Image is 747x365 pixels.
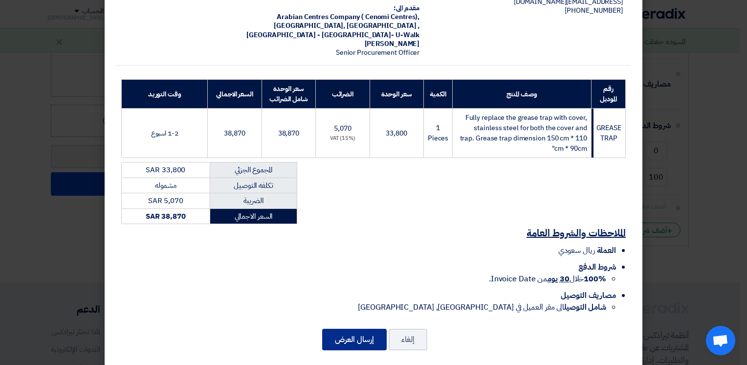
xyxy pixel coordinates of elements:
td: تكلفه التوصيل [210,178,297,193]
span: [GEOGRAPHIC_DATA], [GEOGRAPHIC_DATA] ,[GEOGRAPHIC_DATA] - [GEOGRAPHIC_DATA]- U-Walk [246,21,420,40]
th: سعر الوحدة شامل الضرائب [262,80,315,109]
span: العملة [597,245,616,256]
th: وصف المنتج [453,80,591,109]
td: السعر الاجمالي [210,208,297,224]
td: الضريبة [210,193,297,209]
span: مشموله [155,180,176,191]
span: مصاريف التوصيل [561,290,616,301]
span: شروط الدفع [578,261,616,273]
li: الى مقر العميل في [GEOGRAPHIC_DATA], [GEOGRAPHIC_DATA] [121,301,606,313]
a: Open chat [706,326,735,355]
td: GREASE TRAP [591,109,625,158]
th: السعر الاجمالي [208,80,262,109]
u: 30 يوم [548,273,569,285]
span: Fully replace the grease trap with cover, stainless steel for both the cover and trap. Grease tra... [460,113,587,154]
th: الكمية [423,80,452,109]
td: SAR 33,800 [122,162,210,178]
span: SAR 5,070 [148,195,183,206]
strong: SAR 38,870 [146,211,186,222]
strong: 100% [584,273,606,285]
button: إرسال العرض [322,329,387,350]
span: 38,870 [278,128,299,138]
strong: شامل التوصيل [564,301,606,313]
button: إلغاء [389,329,427,350]
span: Senior Procurement Officer [336,47,419,58]
span: [PERSON_NAME] [365,39,420,49]
th: الضرائب [316,80,370,109]
strong: مقدم الى: [394,3,419,13]
span: 5,070 [334,123,352,134]
span: 33,800 [386,128,407,138]
th: رقم الموديل [591,80,625,109]
span: 38,870 [224,128,245,138]
span: [PHONE_NUMBER] [565,5,623,16]
td: المجموع الجزئي [210,162,297,178]
u: الملاحظات والشروط العامة [527,226,626,240]
span: ريال سعودي [558,245,595,256]
th: وقت التوريد [122,80,208,109]
span: Arabian Centres Company ( Cenomi Centres), [277,12,419,22]
span: خلال من Invoice Date. [489,273,606,285]
div: (15%) VAT [320,135,365,143]
th: سعر الوحدة [370,80,423,109]
span: 1 Pieces [428,123,448,143]
span: 1-2 اسبوع [151,128,178,138]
